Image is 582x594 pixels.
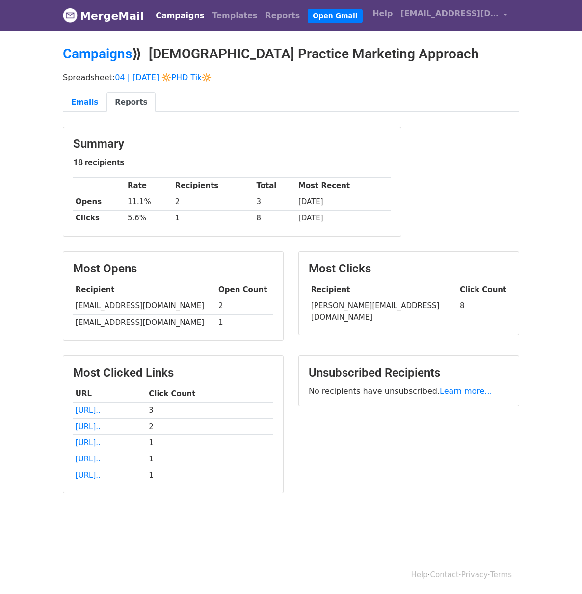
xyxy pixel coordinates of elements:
[73,298,216,314] td: [EMAIL_ADDRESS][DOMAIN_NAME]
[296,194,391,210] td: [DATE]
[106,92,156,112] a: Reports
[440,386,492,396] a: Learn more...
[146,451,273,467] td: 1
[73,210,125,226] th: Clicks
[125,178,173,194] th: Rate
[296,210,391,226] td: [DATE]
[411,570,428,579] a: Help
[254,178,296,194] th: Total
[152,6,208,26] a: Campaigns
[63,46,132,62] a: Campaigns
[254,210,296,226] td: 8
[308,9,362,23] a: Open Gmail
[73,262,273,276] h3: Most Opens
[76,438,101,447] a: [URL]..
[146,386,273,402] th: Click Count
[254,194,296,210] td: 3
[457,298,509,325] td: 8
[397,4,511,27] a: [EMAIL_ADDRESS][DOMAIN_NAME]
[309,262,509,276] h3: Most Clicks
[76,471,101,480] a: [URL]..
[76,455,101,463] a: [URL]..
[63,46,519,62] h2: ⟫ [DEMOGRAPHIC_DATA] Practice Marketing Approach
[125,194,173,210] td: 11.1%
[125,210,173,226] td: 5.6%
[309,386,509,396] p: No recipients have unsubscribed.
[309,366,509,380] h3: Unsubscribed Recipients
[63,8,78,23] img: MergeMail logo
[490,570,512,579] a: Terms
[309,282,457,298] th: Recipient
[262,6,304,26] a: Reports
[73,366,273,380] h3: Most Clicked Links
[216,314,273,330] td: 1
[146,467,273,484] td: 1
[173,178,254,194] th: Recipients
[73,282,216,298] th: Recipient
[216,298,273,314] td: 2
[63,92,106,112] a: Emails
[457,282,509,298] th: Click Count
[173,210,254,226] td: 1
[73,314,216,330] td: [EMAIL_ADDRESS][DOMAIN_NAME]
[533,547,582,594] iframe: Chat Widget
[73,137,391,151] h3: Summary
[115,73,212,82] a: 04 | [DATE] 🔆PHD Tik🔆
[173,194,254,210] td: 2
[296,178,391,194] th: Most Recent
[369,4,397,24] a: Help
[430,570,459,579] a: Contact
[208,6,261,26] a: Templates
[76,422,101,431] a: [URL]..
[309,298,457,325] td: [PERSON_NAME][EMAIL_ADDRESS][DOMAIN_NAME]
[73,386,146,402] th: URL
[461,570,488,579] a: Privacy
[63,72,519,82] p: Spreadsheet:
[146,434,273,451] td: 1
[76,406,101,415] a: [URL]..
[146,402,273,418] td: 3
[216,282,273,298] th: Open Count
[73,157,391,168] h5: 18 recipients
[63,5,144,26] a: MergeMail
[73,194,125,210] th: Opens
[400,8,499,20] span: [EMAIL_ADDRESS][DOMAIN_NAME]
[146,418,273,434] td: 2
